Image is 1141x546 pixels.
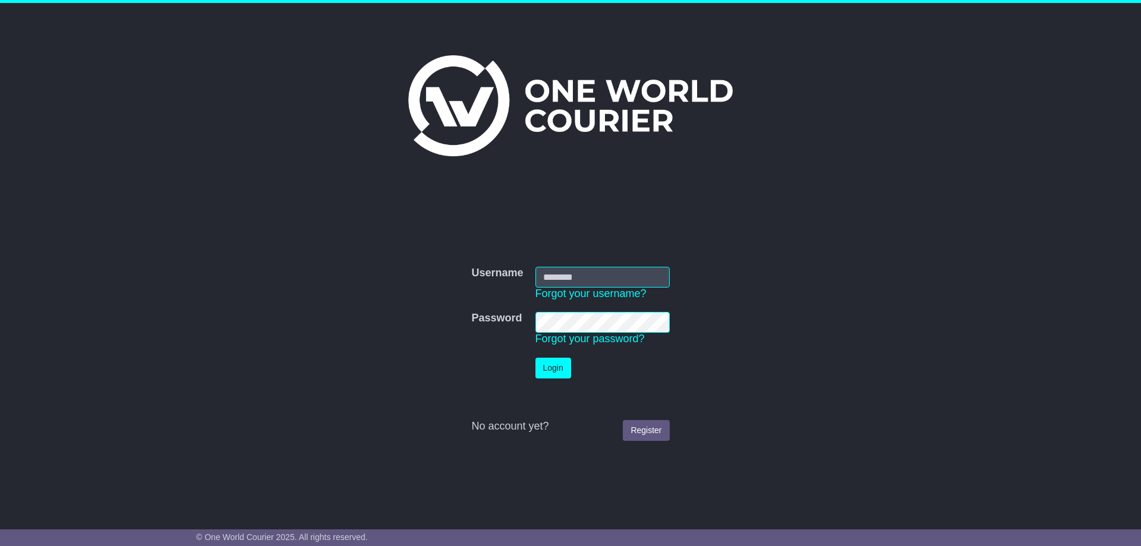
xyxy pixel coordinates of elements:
a: Register [623,420,669,441]
label: Password [471,312,522,325]
img: One World [408,55,733,156]
span: © One World Courier 2025. All rights reserved. [196,532,368,542]
a: Forgot your username? [535,288,647,299]
a: Forgot your password? [535,333,645,345]
button: Login [535,358,571,378]
label: Username [471,267,523,280]
div: No account yet? [471,420,669,433]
